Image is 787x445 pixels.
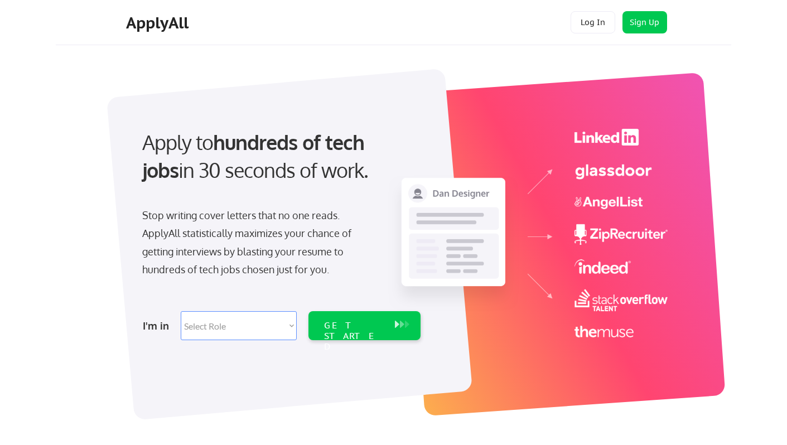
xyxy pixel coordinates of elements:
[142,128,416,185] div: Apply to in 30 seconds of work.
[143,317,174,335] div: I'm in
[142,129,369,182] strong: hundreds of tech jobs
[126,13,192,32] div: ApplyAll
[142,206,371,279] div: Stop writing cover letters that no one reads. ApplyAll statistically maximizes your chance of get...
[622,11,667,33] button: Sign Up
[571,11,615,33] button: Log In
[324,320,384,352] div: GET STARTED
